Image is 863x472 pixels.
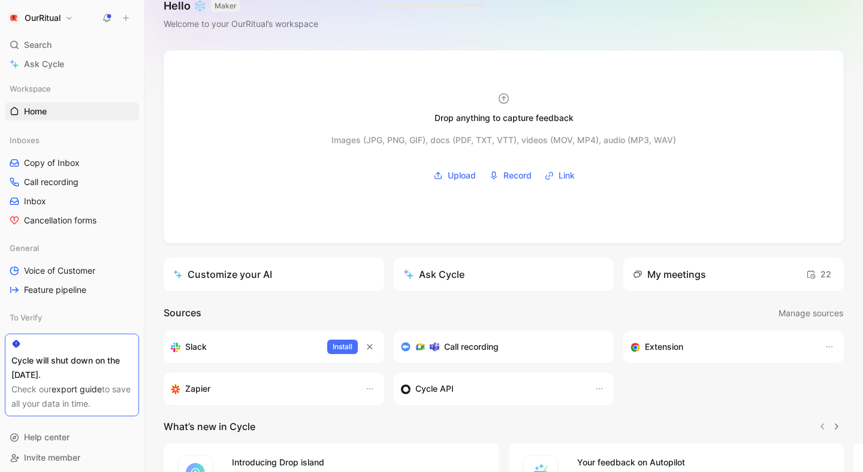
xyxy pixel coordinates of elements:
button: Record [485,167,536,184]
h3: Extension [645,340,683,354]
span: Record [503,168,532,183]
span: General [10,242,39,254]
span: Invite member [24,452,80,462]
a: Customize your AI [164,258,384,291]
span: Help center [24,432,70,442]
a: Voice of Customer [5,262,139,280]
div: Workspace [5,80,139,98]
div: Sync customers & send feedback from custom sources. Get inspired by our favorite use case [401,382,583,396]
span: Install [333,341,352,353]
h4: Introducing Drop island [232,455,485,470]
button: 22 [803,265,834,284]
div: Ask Cycle [403,267,464,282]
div: To Verify [5,308,139,330]
span: Ask Cycle [24,57,64,71]
div: Capture feedback from thousands of sources with Zapier (survey results, recordings, sheets, etc). [171,382,353,396]
button: Link [541,167,579,184]
div: GeneralVoice of CustomerFeature pipeline [5,239,139,299]
div: Drop anything to capture feedback [434,111,574,125]
span: To Verify [10,311,42,323]
div: Record & transcribe meetings from Zoom, Meet & Teams. [401,340,598,354]
button: OurRitualOurRitual [5,10,76,26]
span: Feature pipeline [24,284,86,296]
span: Search [24,38,52,52]
h2: What’s new in Cycle [164,419,255,434]
div: Cycle will shut down on the [DATE]. [11,353,132,382]
span: Call recording [24,176,79,188]
div: To Verify [5,308,139,326]
span: Upload [448,168,476,183]
div: Search [5,36,139,54]
div: Images (JPG, PNG, GIF), docs (PDF, TXT, VTT), videos (MOV, MP4), audio (MP3, WAV) [331,133,676,147]
h2: Sources [164,305,201,321]
button: Install [327,340,358,354]
div: Capture feedback from anywhere on the web [630,340,813,354]
span: Cancellation forms [24,214,96,226]
a: Call recording [5,173,139,191]
div: My meetings [633,267,706,282]
div: General [5,239,139,257]
span: Manage sources [778,306,843,320]
span: Inboxes [10,134,40,146]
div: Invite member [5,449,139,467]
h1: OurRitual [25,13,61,23]
div: Sync your customers, send feedback and get updates in Slack [171,340,318,354]
h3: Cycle API [415,382,454,396]
div: Check our to save all your data in time. [11,382,132,411]
div: Inboxes [5,131,139,149]
span: Copy of Inbox [24,157,80,169]
a: Cancellation forms [5,211,139,229]
h4: Your feedback on Autopilot [577,455,830,470]
span: Inbox [24,195,46,207]
a: export guide [52,384,102,394]
h3: Zapier [185,382,210,396]
span: Link [559,168,575,183]
button: Upload [429,167,480,184]
a: Feature pipeline [5,281,139,299]
span: Voice of Customer [24,265,95,277]
span: Home [24,105,47,117]
div: Welcome to your OurRitual’s workspace [164,17,318,31]
div: Customize your AI [173,267,272,282]
h3: Slack [185,340,207,354]
span: Workspace [10,83,51,95]
div: InboxesCopy of InboxCall recordingInboxCancellation forms [5,131,139,229]
button: Manage sources [778,305,844,321]
div: Help center [5,428,139,446]
span: 22 [806,267,831,282]
a: Inbox [5,192,139,210]
h3: Call recording [444,340,499,354]
img: OurRitual [8,12,20,24]
a: Ask Cycle [5,55,139,73]
a: Copy of Inbox [5,154,139,172]
a: Home [5,102,139,120]
button: Ask Cycle [394,258,614,291]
